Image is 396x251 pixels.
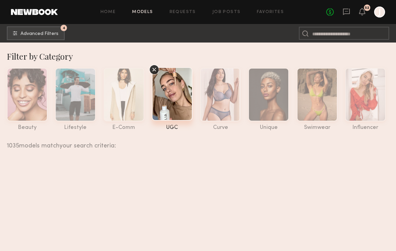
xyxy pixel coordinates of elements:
[374,7,385,17] a: J
[7,51,396,62] div: Filter by Category
[248,125,289,131] div: unique
[257,10,284,14] a: Favorites
[7,125,48,131] div: beauty
[212,10,241,14] a: Job Posts
[345,125,386,131] div: influencer
[55,125,96,131] div: lifestyle
[132,10,153,14] a: Models
[7,26,65,40] button: 4Advanced Filters
[297,125,338,131] div: swimwear
[63,26,65,29] span: 4
[21,32,58,36] span: Advanced Filters
[152,125,193,131] div: UGC
[200,125,241,131] div: curve
[101,10,116,14] a: Home
[7,135,391,149] div: 1035 models match your search criteria:
[170,10,196,14] a: Requests
[104,125,144,131] div: e-comm
[365,6,369,10] div: 52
